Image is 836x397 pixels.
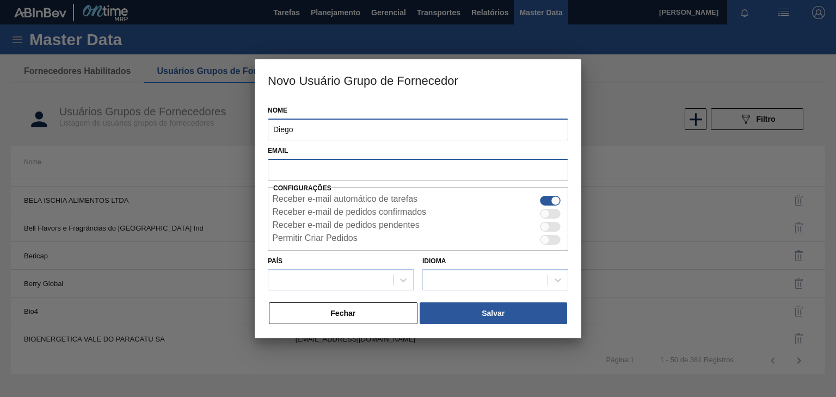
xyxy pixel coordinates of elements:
[255,59,581,101] h3: Novo Usuário Grupo de Fornecedor
[269,302,417,324] button: Fechar
[422,257,446,265] label: Idioma
[273,184,331,192] label: Configurações
[272,220,419,233] label: Receber e-mail de pedidos pendentes
[268,147,288,154] label: Email
[268,257,282,265] label: País
[272,233,357,246] label: Permitir Criar Pedidos
[268,103,568,119] label: Nome
[272,207,426,220] label: Receber e-mail de pedidos confirmados
[420,302,567,324] button: Salvar
[272,194,417,207] label: Receber e-mail automático de tarefas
